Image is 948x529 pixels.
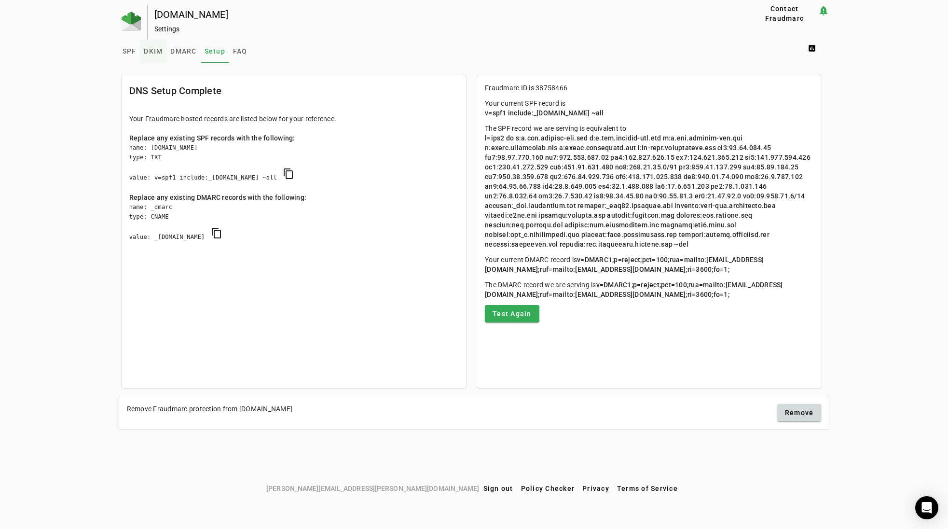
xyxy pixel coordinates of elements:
[122,12,141,31] img: Fraudmarc Logo
[129,133,458,143] div: Replace any existing SPF records with the following:
[266,483,479,494] span: [PERSON_NAME][EMAIL_ADDRESS][PERSON_NAME][DOMAIN_NAME]
[129,193,458,202] div: Replace any existing DMARC records with the following:
[129,202,458,252] div: name: _dmarc type: CNAME value: _[DOMAIN_NAME]
[755,4,814,23] span: Contact Fraudmarc
[129,114,458,124] div: Your Fraudmarc hosted records are listed below for your reference.
[493,309,532,319] span: Test Again
[517,480,579,497] button: Policy Checker
[818,5,829,16] mat-icon: notification_important
[229,40,251,63] a: FAQ
[480,480,517,497] button: Sign out
[140,40,166,63] a: DKIM
[578,480,613,497] button: Privacy
[483,485,513,492] span: Sign out
[485,134,812,248] span: l=ips2 do s:a.con.adipisc-eli.sed d:e.tem.incidid-utl.etd m:a.eni.adminim-ven.qui n:exerc.ullamco...
[582,485,609,492] span: Privacy
[485,281,783,298] span: v=DMARC1;p=reject;pct=100;rua=mailto:[EMAIL_ADDRESS][DOMAIN_NAME];ruf=mailto:[EMAIL_ADDRESS][DOMA...
[154,24,720,34] div: Settings
[485,98,814,118] p: Your current SPF record is
[485,280,814,299] p: The DMARC record we are serving is
[123,48,137,55] span: SPF
[277,162,300,185] button: copy SPF
[233,48,247,55] span: FAQ
[166,40,200,63] a: DMARC
[521,485,575,492] span: Policy Checker
[205,222,228,245] button: copy DMARC
[485,83,814,93] p: Fraudmarc ID is 38758466
[485,305,539,322] button: Test Again
[613,480,682,497] button: Terms of Service
[127,404,293,414] div: Remove Fraudmarc protection from [DOMAIN_NAME]
[154,10,720,19] div: [DOMAIN_NAME]
[485,124,814,249] p: The SPF record we are serving is equivalent to
[785,408,814,418] span: Remove
[129,143,458,193] div: name: [DOMAIN_NAME] type: TXT value: v=spf1 include:_[DOMAIN_NAME] ~all
[205,48,225,55] span: Setup
[201,40,229,63] a: Setup
[144,48,163,55] span: DKIM
[485,109,604,117] span: v=spf1 include:_[DOMAIN_NAME] ~all
[617,485,678,492] span: Terms of Service
[129,83,222,98] mat-card-title: DNS Setup Complete
[170,48,196,55] span: DMARC
[485,256,764,273] span: v=DMARC1;p=reject;pct=100;rua=mailto:[EMAIL_ADDRESS][DOMAIN_NAME];ruf=mailto:[EMAIL_ADDRESS][DOMA...
[777,404,822,421] button: Remove
[485,255,814,274] p: Your current DMARC record is
[751,5,818,22] button: Contact Fraudmarc
[119,40,140,63] a: SPF
[915,496,938,519] div: Open Intercom Messenger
